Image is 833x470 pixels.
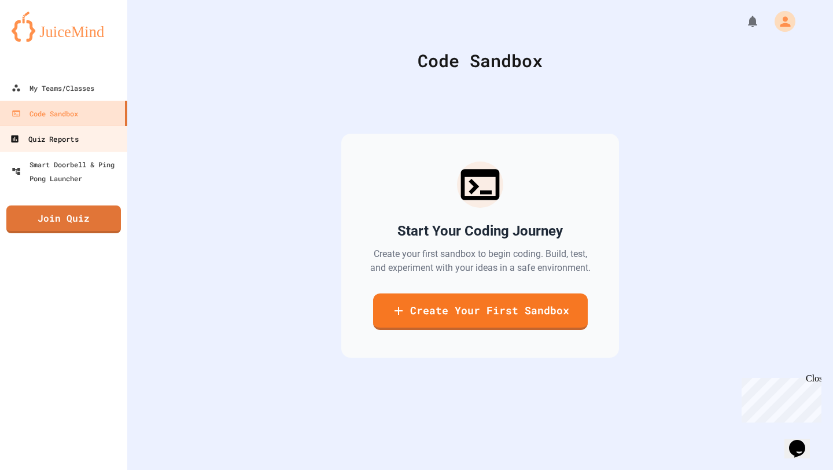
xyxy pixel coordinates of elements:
div: My Notifications [724,12,762,31]
div: My Teams/Classes [12,81,94,95]
div: Quiz Reports [10,132,78,146]
div: Code Sandbox [12,107,78,120]
h2: Start Your Coding Journey [397,222,563,240]
a: Join Quiz [6,205,121,233]
div: Code Sandbox [156,47,804,74]
div: My Account [762,8,798,35]
iframe: chat widget [737,373,821,423]
p: Create your first sandbox to begin coding. Build, test, and experiment with your ideas in a safe ... [369,247,591,275]
img: logo-orange.svg [12,12,116,42]
div: Smart Doorbell & Ping Pong Launcher [12,157,123,185]
iframe: chat widget [784,424,821,458]
div: Chat with us now!Close [5,5,80,74]
a: Create Your First Sandbox [373,293,588,330]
